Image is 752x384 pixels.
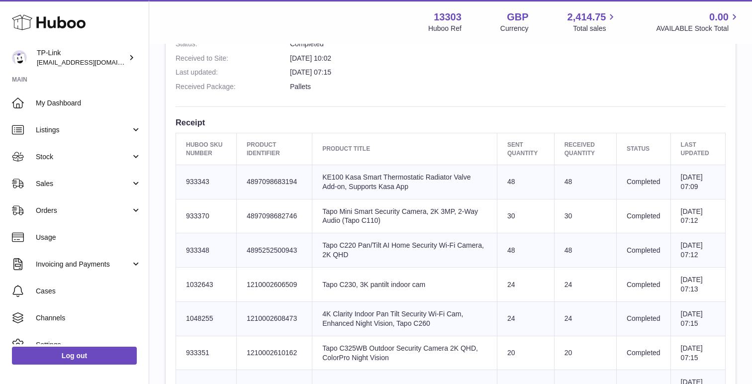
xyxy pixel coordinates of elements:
div: TP-Link [37,48,126,67]
a: Log out [12,347,137,365]
span: My Dashboard [36,98,141,108]
td: [DATE] 07:15 [670,336,725,370]
td: KE100 Kasa Smart Thermostatic Radiator Valve Add-on, Supports Kasa App [312,165,497,199]
th: Received Quantity [554,133,616,165]
span: Orders [36,206,131,215]
td: 4K Clarity Indoor Pan Tilt Security Wi-Fi Cam, Enhanced Night Vision, Tapo C260 [312,301,497,336]
div: Huboo Ref [428,24,462,33]
td: 933370 [176,199,237,233]
span: Channels [36,313,141,323]
td: Tapo C220 Pan/Tilt AI Home Security Wi-Fi Camera, 2K QHD [312,233,497,268]
td: 20 [554,336,616,370]
th: Huboo SKU Number [176,133,237,165]
td: Completed [616,165,670,199]
th: Sent Quantity [497,133,554,165]
th: Product Identifier [236,133,312,165]
a: 2,414.75 Total sales [567,10,618,33]
td: 4897098683194 [236,165,312,199]
td: 1210002608473 [236,301,312,336]
dd: Completed [290,39,726,49]
dd: [DATE] 10:02 [290,54,726,63]
span: Usage [36,233,141,242]
td: 24 [497,301,554,336]
span: [EMAIL_ADDRESS][DOMAIN_NAME] [37,58,146,66]
span: Sales [36,179,131,189]
td: 48 [554,165,616,199]
span: 0.00 [709,10,729,24]
span: Settings [36,340,141,350]
td: 48 [497,233,554,268]
td: 48 [554,233,616,268]
td: Tapo C325WB Outdoor Security Camera 2K QHD, ColorPro Night Vision [312,336,497,370]
td: 24 [497,268,554,302]
dd: [DATE] 07:15 [290,68,726,77]
td: Tapo Mini Smart Security Camera, 2K 3MP, 2-Way Audio (Tapo C110) [312,199,497,233]
td: 30 [497,199,554,233]
span: Listings [36,125,131,135]
td: 24 [554,268,616,302]
td: 1210002610162 [236,336,312,370]
span: Cases [36,287,141,296]
span: 2,414.75 [567,10,606,24]
strong: GBP [507,10,528,24]
td: 48 [497,165,554,199]
strong: 13303 [434,10,462,24]
td: [DATE] 07:13 [670,268,725,302]
td: Completed [616,233,670,268]
td: [DATE] 07:15 [670,301,725,336]
td: 20 [497,336,554,370]
span: Stock [36,152,131,162]
td: 30 [554,199,616,233]
th: Status [616,133,670,165]
td: 1210002606509 [236,268,312,302]
dd: Pallets [290,82,726,92]
td: Completed [616,301,670,336]
td: 4897098682746 [236,199,312,233]
dt: Received Package: [176,82,290,92]
td: 4895252500943 [236,233,312,268]
div: Currency [500,24,529,33]
h3: Receipt [176,117,726,128]
td: 1032643 [176,268,237,302]
td: Completed [616,336,670,370]
td: 933351 [176,336,237,370]
td: Completed [616,268,670,302]
span: Total sales [573,24,617,33]
span: AVAILABLE Stock Total [656,24,740,33]
dt: Status: [176,39,290,49]
td: [DATE] 07:09 [670,165,725,199]
dt: Last updated: [176,68,290,77]
a: 0.00 AVAILABLE Stock Total [656,10,740,33]
span: Invoicing and Payments [36,260,131,269]
th: Product title [312,133,497,165]
td: Tapo C230, 3K pantilt indoor cam [312,268,497,302]
img: internalAdmin-13303@internal.huboo.com [12,50,27,65]
td: [DATE] 07:12 [670,199,725,233]
td: 1048255 [176,301,237,336]
td: 933343 [176,165,237,199]
dt: Received to Site: [176,54,290,63]
td: 24 [554,301,616,336]
td: [DATE] 07:12 [670,233,725,268]
td: Completed [616,199,670,233]
th: Last updated [670,133,725,165]
td: 933348 [176,233,237,268]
